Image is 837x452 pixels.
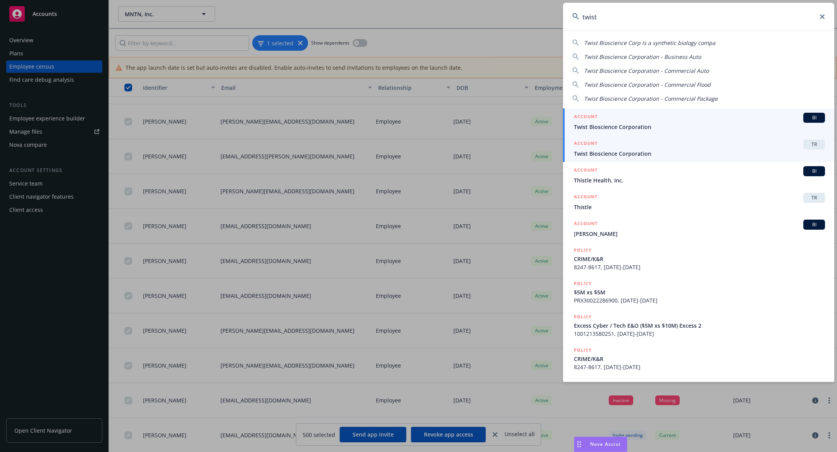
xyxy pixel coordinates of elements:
[574,123,825,131] span: Twist Bioscience Corporation
[584,81,711,88] span: Twist Bioscience Corporation - Commercial Flood
[563,135,834,162] a: ACCOUNTTRTwist Bioscience Corporation
[584,95,718,102] span: Twist Bioscience Corporation - Commercial Package
[574,246,592,254] h5: POLICY
[574,263,825,271] span: 8247-8617, [DATE]-[DATE]
[806,221,822,228] span: BI
[574,203,825,211] span: Thistle
[563,375,834,409] a: POLICY
[574,296,825,304] span: PRX30022286900, [DATE]-[DATE]
[574,150,825,158] span: Twist Bioscience Corporation
[574,313,592,321] h5: POLICY
[574,176,825,184] span: Thistle Health, Inc.
[563,189,834,215] a: ACCOUNTTRThistle
[584,67,709,74] span: Twist Bioscience Corporation - Commercial Auto
[584,39,715,46] span: Twist Bioscience Corp is a synthetic biology compa
[574,346,592,354] h5: POLICY
[806,114,822,121] span: BI
[574,363,825,371] span: 8247-8617, [DATE]-[DATE]
[563,275,834,309] a: POLICY$5M xs $5MPRX30022286900, [DATE]-[DATE]
[574,321,825,330] span: Excess Cyber / Tech E&O ($5M xs $10M) Excess 2
[574,355,825,363] span: CRIME/K&R
[574,437,584,452] div: Drag to move
[574,166,598,175] h5: ACCOUNT
[806,141,822,148] span: TR
[590,441,621,447] span: Nova Assist
[574,380,592,387] h5: POLICY
[574,280,592,287] h5: POLICY
[574,255,825,263] span: CRIME/K&R
[563,242,834,275] a: POLICYCRIME/K&R8247-8617, [DATE]-[DATE]
[806,168,822,175] span: BI
[574,230,825,238] span: [PERSON_NAME]
[574,139,598,149] h5: ACCOUNT
[574,220,598,229] h5: ACCOUNT
[584,53,701,60] span: Twist Bioscience Corporation - Business Auto
[563,3,834,31] input: Search...
[563,342,834,375] a: POLICYCRIME/K&R8247-8617, [DATE]-[DATE]
[563,162,834,189] a: ACCOUNTBIThistle Health, Inc.
[563,215,834,242] a: ACCOUNTBI[PERSON_NAME]
[563,309,834,342] a: POLICYExcess Cyber / Tech E&O ($5M xs $10M) Excess 21001213580251, [DATE]-[DATE]
[574,288,825,296] span: $5M xs $5M
[806,194,822,201] span: TR
[563,108,834,135] a: ACCOUNTBITwist Bioscience Corporation
[574,437,627,452] button: Nova Assist
[574,330,825,338] span: 1001213580251, [DATE]-[DATE]
[574,113,598,122] h5: ACCOUNT
[574,193,598,202] h5: ACCOUNT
